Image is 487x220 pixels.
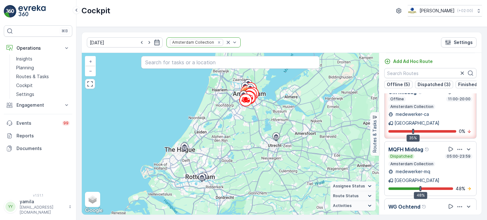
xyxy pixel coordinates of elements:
p: Settings [16,91,34,97]
input: dd/mm/yyyy [87,37,163,47]
p: [EMAIL_ADDRESS][DOMAIN_NAME] [20,205,65,215]
p: Finished (3) [458,81,484,88]
p: Operations [16,45,60,51]
span: Activities [333,203,352,208]
p: Offline [390,97,405,102]
p: Add Ad Hoc Route [393,58,433,65]
a: Routes & Tasks [14,72,72,81]
p: 11:00-20:00 [447,97,471,102]
p: Documents [16,145,70,152]
span: Assignee Status [333,184,365,189]
p: Engagement [16,102,60,108]
button: [PERSON_NAME](+02:00) [408,5,482,16]
span: + [89,59,92,64]
p: ( +02:00 ) [457,8,473,13]
span: v 1.51.1 [4,193,72,197]
p: Settings [454,39,473,46]
p: medewerker-mq [394,168,430,175]
p: Offline (5) [387,81,410,88]
span: − [89,68,92,73]
div: Remove Amsterdam Collection [216,40,223,45]
div: Help Tooltip Icon [422,204,427,209]
a: Add Ad Hoc Route [384,58,433,65]
p: medewerker-ca [394,111,429,117]
img: Google [83,206,104,215]
button: Settings [441,37,477,47]
p: WG Ochtend [388,203,420,211]
p: ⌘B [62,28,68,34]
p: Events [16,120,58,126]
div: Amsterdam Collection [170,39,215,45]
p: 05:00-23:59 [446,154,471,159]
summary: Activities [330,201,376,211]
p: Routes & Tasks [16,73,49,80]
summary: Assignee Status [330,181,376,191]
div: 172 [240,86,253,99]
p: 99 [63,121,68,126]
div: Help Tooltip Icon [418,90,423,95]
button: Dispatched (3) [415,81,453,88]
button: Finished (3) [456,81,487,88]
a: Layers [86,192,100,206]
div: 35% [406,135,419,141]
div: YY [5,202,16,212]
a: Zoom In [86,57,95,66]
img: logo [4,5,16,18]
p: Routes & Tasks [372,120,378,153]
p: Amsterdam Collection [390,104,434,109]
p: Dispatched (3) [418,81,451,88]
p: 48 % [456,185,465,192]
a: Cockpit [14,81,72,90]
p: yamila [20,198,65,205]
p: Insights [16,56,32,62]
p: MQFH Middag [388,146,423,153]
input: Search Routes [384,68,477,78]
p: Cockpit [16,82,33,89]
p: 0 % [459,128,465,135]
button: YYyamila[EMAIL_ADDRESS][DOMAIN_NAME] [4,198,72,215]
div: 48% [414,192,427,199]
button: Engagement [4,99,72,111]
div: Help Tooltip Icon [425,147,430,152]
button: Offline (5) [384,81,412,88]
p: Cockpit [81,6,110,16]
p: Reports [16,133,70,139]
a: Open this area in Google Maps (opens a new window) [83,206,104,215]
span: Route Status [333,193,359,198]
input: Search for tasks or a location [141,56,319,69]
a: Zoom Out [86,66,95,76]
a: Reports [4,129,72,142]
a: Planning [14,63,72,72]
img: basis-logo_rgb2x.png [408,7,417,14]
a: Insights [14,54,72,63]
p: [GEOGRAPHIC_DATA] [394,177,439,184]
summary: Route Status [330,191,376,201]
p: [PERSON_NAME] [419,8,455,14]
a: Settings [14,90,72,99]
a: Events99 [4,117,72,129]
p: Amsterdam Collection [390,161,434,167]
p: Planning [16,65,34,71]
img: logo_light-DOdMpM7g.png [18,5,46,18]
p: Dispatched [390,154,413,159]
a: Documents [4,142,72,155]
p: [GEOGRAPHIC_DATA] [394,120,439,126]
button: Operations [4,42,72,54]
